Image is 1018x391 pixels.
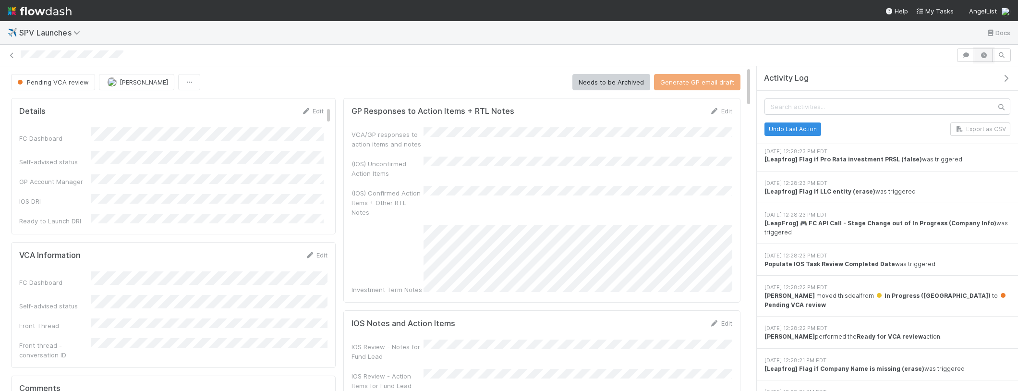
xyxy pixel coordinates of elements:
div: was triggered [764,219,1010,237]
div: Ready to Launch DRI [19,216,91,226]
a: Docs [986,27,1010,38]
div: GP Account Manager [19,177,91,186]
h5: IOS Notes and Action Items [351,319,455,329]
a: Edit [305,251,327,259]
div: was triggered [764,260,1010,269]
div: [DATE] 12:28:23 PM EDT [764,179,1010,187]
h5: Details [19,107,46,116]
h5: VCA Information [19,251,81,260]
span: ✈️ [8,28,17,37]
div: IOS DRI [19,196,91,206]
div: IOS Review - Notes for Fund Lead [351,342,424,361]
a: Edit [710,319,732,327]
span: AngelList [969,7,997,15]
div: [DATE] 12:28:23 PM EDT [764,252,1010,260]
div: [DATE] 12:28:23 PM EDT [764,147,1010,156]
div: performed the action. [764,332,1010,341]
strong: [Leapfrog] Flag if LLC entity (erase) [764,188,875,195]
strong: [PERSON_NAME] [764,333,815,340]
h5: GP Responses to Action Items + RTL Notes [351,107,514,116]
div: [DATE] 12:28:22 PM EDT [764,283,1010,292]
button: Needs to be Archived [572,74,650,90]
div: Help [885,6,908,16]
div: (IOS) Confirmed Action Items + Other RTL Notes [351,188,424,217]
span: Pending VCA review [764,292,1007,308]
strong: [Leapfrog] Flag if Pro Rata investment PRSL (false) [764,156,922,163]
div: moved this deal from to [764,292,1010,309]
div: Investment Term Notes [351,285,424,294]
div: was triggered [764,155,1010,164]
div: VCA/GP responses to action items and notes [351,130,424,149]
img: logo-inverted-e16ddd16eac7371096b0.svg [8,3,72,19]
span: My Tasks [916,7,954,15]
strong: Ready for VCA review [857,333,923,340]
div: Front Thread [19,321,91,330]
div: was triggered [764,365,1010,373]
strong: [PERSON_NAME] [764,292,815,299]
div: FC Dashboard [19,278,91,287]
div: Self-advised status [19,301,91,311]
div: [DATE] 12:28:22 PM EDT [764,324,1010,332]
span: Activity Log [764,73,809,83]
a: Edit [301,107,324,115]
span: [PERSON_NAME] [120,78,168,86]
button: Generate GP email draft [654,74,740,90]
strong: [LeapFrog] 🎮 FC API Call - Stage Change out of In Progress (Company Info) [764,220,996,227]
a: My Tasks [916,6,954,16]
img: avatar_784ea27d-2d59-4749-b480-57d513651deb.png [1001,7,1010,16]
strong: Populate IOS Task Review Completed Date [764,260,895,268]
div: FC Dashboard [19,134,91,143]
div: [DATE] 12:28:21 PM EDT [764,356,1010,365]
span: In Progress ([GEOGRAPHIC_DATA]) [875,292,991,299]
a: Edit [710,107,732,115]
div: Front thread - conversation ID [19,341,91,360]
span: SPV Launches [19,28,85,37]
img: avatar_784ea27d-2d59-4749-b480-57d513651deb.png [107,77,117,87]
div: Self-advised status [19,157,91,167]
button: [PERSON_NAME] [99,74,174,90]
strong: [Leapfrog] Flag if Company Name is missing (erase) [764,365,924,372]
button: Export as CSV [950,122,1010,135]
div: IOS Review - Action Items for Fund Lead [351,371,424,391]
input: Search activities... [764,98,1010,114]
button: Undo Last Action [764,122,821,135]
div: (IOS) Unconfirmed Action Items [351,159,424,178]
div: [DATE] 12:28:23 PM EDT [764,211,1010,219]
div: was triggered [764,187,1010,196]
